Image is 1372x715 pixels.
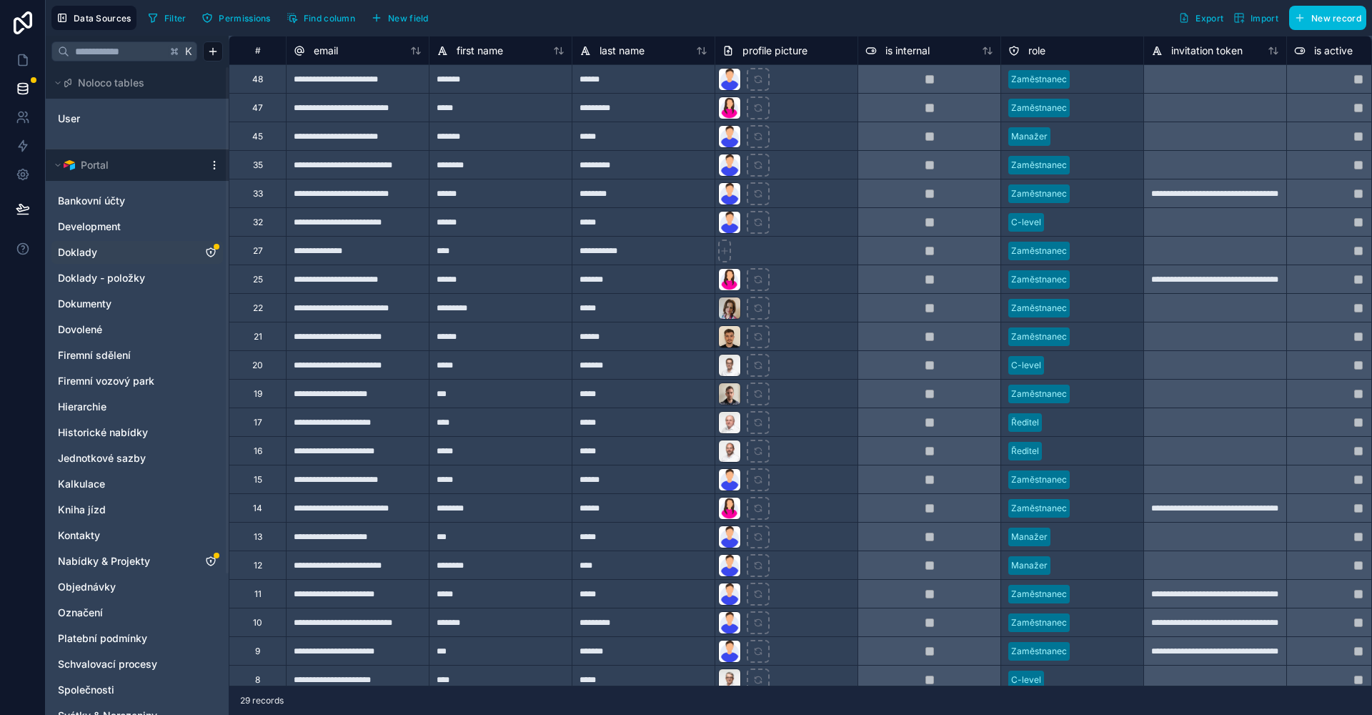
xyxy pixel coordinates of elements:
[58,245,97,260] span: Doklady
[58,425,188,440] a: Historické nabídky
[58,348,188,363] a: Firemní sdělení
[254,331,262,342] div: 21
[51,627,223,650] div: Platební podmínky
[58,112,80,126] span: User
[252,131,263,142] div: 45
[58,528,100,543] span: Kontakty
[1011,359,1041,372] div: C-level
[252,102,263,114] div: 47
[255,674,260,686] div: 8
[1011,559,1048,572] div: Manažer
[51,550,223,573] div: Nabídky & Projekty
[1311,13,1361,24] span: New record
[1011,159,1067,172] div: Zaměstnanec
[51,6,136,30] button: Data Sources
[164,13,187,24] span: Filter
[254,588,262,600] div: 11
[51,498,223,521] div: Kniha jízd
[1011,73,1067,86] div: Zaměstnanec
[254,560,262,571] div: 12
[600,44,645,58] span: last name
[366,7,434,29] button: New field
[142,7,192,29] button: Filter
[1011,674,1041,686] div: C-level
[58,477,105,491] span: Kalkulace
[253,274,263,285] div: 25
[58,297,111,311] span: Dokumenty
[254,388,262,400] div: 19
[253,245,263,257] div: 27
[219,13,270,24] span: Permissions
[1171,44,1243,58] span: invitation token
[240,45,275,56] div: #
[58,503,188,517] a: Kniha jízd
[197,7,275,29] button: Permissions
[742,44,807,58] span: profile picture
[1011,388,1067,400] div: Zaměstnanec
[51,576,223,598] div: Objednávky
[58,503,106,517] span: Kniha jízd
[51,653,223,676] div: Schvalovací procesy
[253,188,263,199] div: 33
[253,217,263,228] div: 32
[1251,13,1278,24] span: Import
[58,271,188,285] a: Doklady - položky
[388,13,429,24] span: New field
[51,601,223,624] div: Označení
[254,474,262,485] div: 15
[51,447,223,470] div: Jednotkové sazby
[58,322,102,337] span: Dovolené
[58,400,106,414] span: Hierarchie
[197,7,281,29] a: Permissions
[51,679,223,701] div: Společnosti
[255,646,260,657] div: 9
[1011,473,1067,486] div: Zaměstnanec
[58,683,114,697] span: Společnosti
[58,631,188,646] a: Platební podmínky
[253,159,263,171] div: 35
[1195,13,1223,24] span: Export
[51,107,223,130] div: User
[58,631,147,646] span: Platební podmínky
[58,606,188,620] a: Označení
[253,302,263,314] div: 22
[51,155,203,175] button: Airtable LogoPortal
[58,374,188,388] a: Firemní vozový park
[1011,616,1067,629] div: Zaměstnanec
[58,322,188,337] a: Dovolené
[58,194,125,208] span: Bankovní účty
[58,606,103,620] span: Označení
[58,477,188,491] a: Kalkulace
[58,348,131,363] span: Firemní sdělení
[1011,245,1067,257] div: Zaměstnanec
[64,159,75,171] img: Airtable Logo
[58,657,188,671] a: Schvalovací procesy
[1011,187,1067,200] div: Zaměstnanec
[1011,588,1067,601] div: Zaměstnanec
[58,220,121,234] span: Development
[78,76,144,90] span: Noloco tables
[254,417,262,428] div: 17
[1011,531,1048,543] div: Manažer
[58,425,148,440] span: Historické nabídky
[253,617,262,628] div: 10
[51,241,223,264] div: Doklady
[1011,130,1048,143] div: Manažer
[184,46,194,56] span: K
[1283,6,1366,30] a: New record
[58,220,188,234] a: Development
[58,554,150,568] span: Nabídky & Projekty
[51,318,223,341] div: Dovolené
[58,271,145,285] span: Doklady - položky
[58,657,157,671] span: Schvalovací procesy
[51,215,223,238] div: Development
[1011,445,1039,458] div: Ředitel
[1011,102,1067,114] div: Zaměstnanec
[252,360,263,371] div: 20
[1173,6,1228,30] button: Export
[1011,416,1039,429] div: Ředitel
[1289,6,1366,30] button: New record
[51,344,223,367] div: Firemní sdělení
[314,44,338,58] span: email
[58,451,188,465] a: Jednotkové sazby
